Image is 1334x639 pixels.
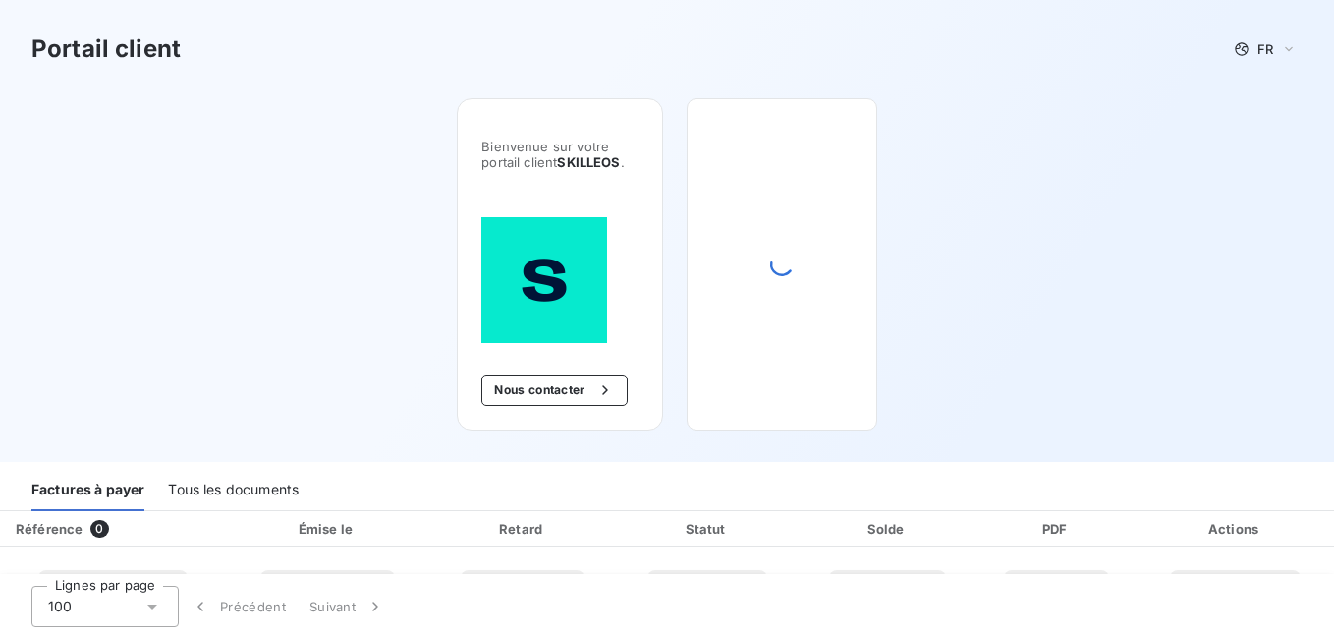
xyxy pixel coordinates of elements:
[298,586,397,627] button: Suivant
[433,519,612,539] div: Retard
[48,597,72,616] span: 100
[481,217,607,343] img: Company logo
[230,519,425,539] div: Émise le
[90,520,108,538] span: 0
[179,586,298,627] button: Précédent
[557,154,620,170] span: SKILLEOS
[31,31,181,67] h3: Portail client
[16,521,83,537] div: Référence
[620,519,795,539] div: Statut
[980,519,1133,539] div: PDF
[1257,41,1273,57] span: FR
[481,139,639,170] span: Bienvenue sur votre portail client .
[31,470,144,511] div: Factures à payer
[1140,519,1330,539] div: Actions
[803,519,973,539] div: Solde
[481,375,627,406] button: Nous contacter
[168,470,299,511] div: Tous les documents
